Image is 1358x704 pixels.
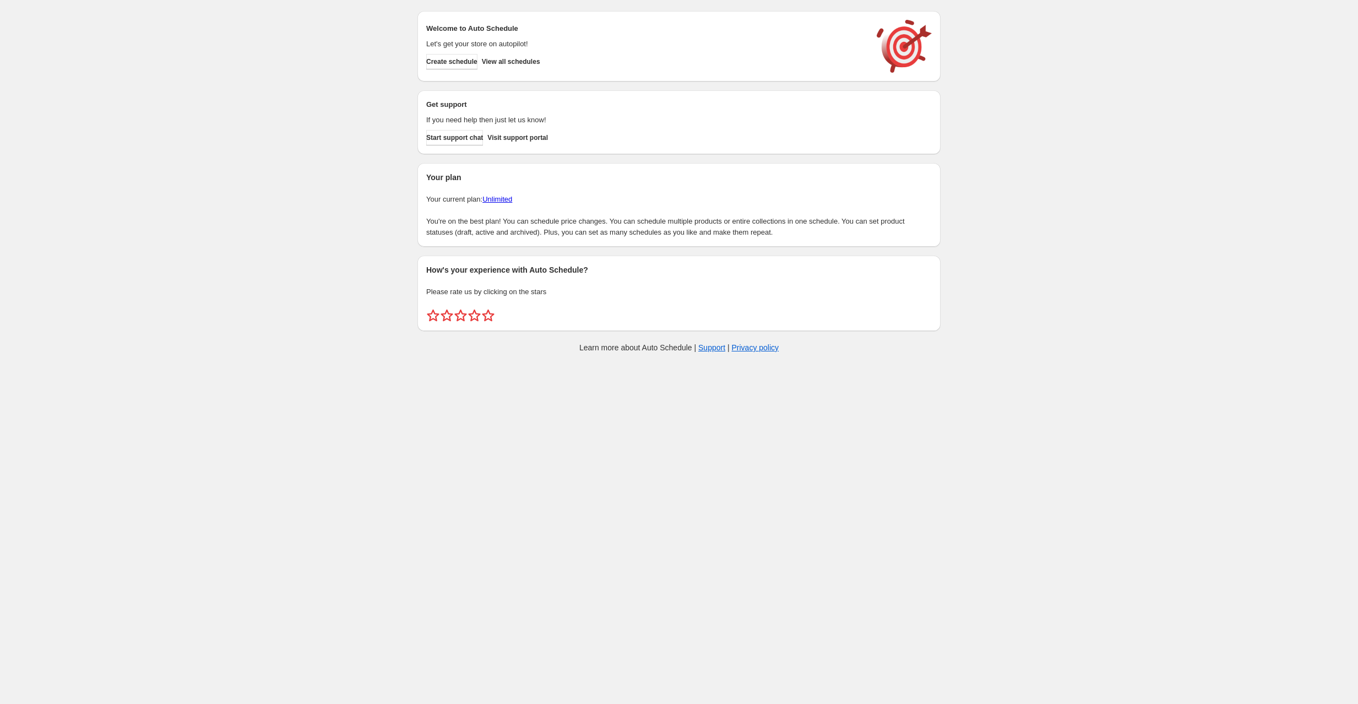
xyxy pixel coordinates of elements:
h2: How's your experience with Auto Schedule? [426,264,932,275]
a: Privacy policy [732,343,779,352]
span: View all schedules [482,57,540,66]
p: Your current plan: [426,194,932,205]
a: Visit support portal [487,130,548,145]
a: Unlimited [482,195,512,203]
p: You're on the best plan! You can schedule price changes. You can schedule multiple products or en... [426,216,932,238]
p: If you need help then just let us know! [426,115,866,126]
h2: Your plan [426,172,932,183]
a: Support [698,343,725,352]
a: Start support chat [426,130,483,145]
span: Visit support portal [487,133,548,142]
span: Start support chat [426,133,483,142]
h2: Welcome to Auto Schedule [426,23,866,34]
p: Let's get your store on autopilot! [426,39,866,50]
p: Learn more about Auto Schedule | | [579,342,779,353]
button: View all schedules [482,54,540,69]
p: Please rate us by clicking on the stars [426,286,932,297]
h2: Get support [426,99,866,110]
span: Create schedule [426,57,477,66]
button: Create schedule [426,54,477,69]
